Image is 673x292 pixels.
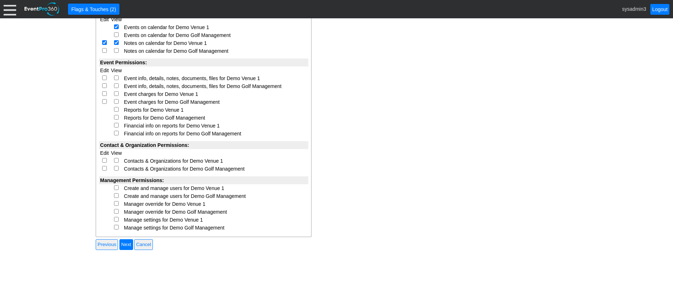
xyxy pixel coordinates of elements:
[123,98,309,106] td: Event charges for Demo Golf Management
[100,60,147,65] b: Event Permissions:
[123,47,309,55] td: Notes on calendar for Demo Golf Management
[123,224,309,232] td: Manage settings for Demo Golf Management
[123,192,309,200] td: Create and manage users for Demo Golf Management
[123,157,309,165] td: Contacts & Organizations for Demo Venue 1
[96,239,118,250] input: Previous
[123,82,309,90] td: Event info, details, notes, documents, files for Demo Golf Management
[123,200,309,208] td: Manager override for Demo Venue 1
[70,6,117,13] span: Flags & Touches (2)
[110,66,123,74] td: View
[123,90,309,98] td: Event charges for Demo Venue 1
[99,15,110,23] td: Edit
[70,5,117,13] span: Flags & Touches (2)
[123,165,309,173] td: Contacts & Organizations for Demo Golf Management
[123,184,309,192] td: Create and manage users for Demo Venue 1
[123,208,309,216] td: Manager override for Demo Golf Management
[23,1,61,17] img: EventPro360
[119,239,133,250] input: Next
[123,216,309,224] td: Manage settings for Demo Venue 1
[110,15,123,23] td: View
[123,74,309,82] td: Event info, details, notes, documents, files for Demo Venue 1
[123,23,309,31] td: Events on calendar for Demo Venue 1
[100,142,189,148] b: Contact & Organization Permissions:
[110,149,123,157] td: View
[123,106,309,114] td: Reports for Demo Venue 1
[4,3,16,15] div: Menu: Click or 'Crtl+M' to toggle menu open/close
[123,114,309,122] td: Reports for Demo Golf Management
[123,122,309,130] td: Financial info on reports for Demo Venue 1
[123,31,309,39] td: Events on calendar for Demo Golf Management
[123,39,309,47] td: Notes on calendar for Demo Venue 1
[99,66,110,74] td: Edit
[123,130,309,138] td: Financial info on reports for Demo Golf Management
[134,239,153,250] input: Cancel
[650,4,669,15] a: Logout
[100,177,164,183] b: Management Permissions:
[99,149,110,157] td: Edit
[622,6,646,11] span: sysadmin3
